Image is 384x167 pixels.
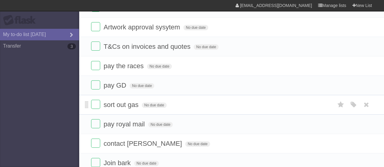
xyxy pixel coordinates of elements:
[91,61,100,70] label: Done
[104,159,132,167] span: Join bark
[91,100,100,109] label: Done
[148,122,173,127] span: No due date
[134,161,159,166] span: No due date
[104,62,145,70] span: pay the races
[67,43,76,49] b: 3
[104,120,146,128] span: pay royal mail
[104,140,183,147] span: contact [PERSON_NAME]
[142,102,166,108] span: No due date
[3,15,39,26] div: Flask
[185,141,210,147] span: No due date
[104,101,140,109] span: sort out gas
[91,158,100,167] label: Done
[147,64,172,69] span: No due date
[91,42,100,51] label: Done
[91,80,100,89] label: Done
[91,139,100,148] label: Done
[183,25,208,30] span: No due date
[104,43,192,50] span: T&Cs on invoices and quotes
[130,83,154,89] span: No due date
[91,22,100,31] label: Done
[335,100,346,110] label: Star task
[104,82,128,89] span: pay GD
[104,23,182,31] span: Artwork approval sysytem
[194,44,218,50] span: No due date
[91,119,100,128] label: Done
